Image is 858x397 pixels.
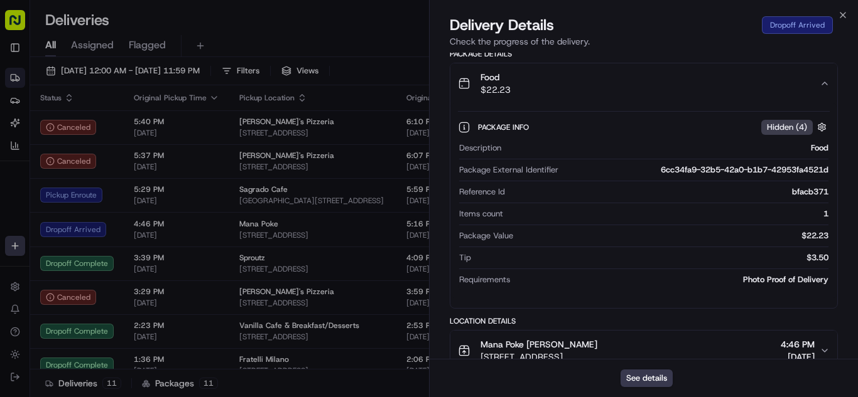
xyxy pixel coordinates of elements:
div: $3.50 [476,252,828,263]
span: Food [481,71,511,83]
div: Food$22.23 [450,103,837,308]
a: Powered byPylon [89,212,152,222]
span: Reference Id [459,186,505,198]
button: Mana Poke [PERSON_NAME][STREET_ADDRESS]4:46 PM[DATE] [450,331,837,371]
span: [STREET_ADDRESS] [481,351,597,363]
div: Photo Proof of Delivery [515,274,828,285]
span: Package Info [478,122,531,132]
span: 4:46 PM [781,338,815,351]
button: Food$22.23 [450,63,837,103]
div: Package Details [450,49,838,59]
span: Items count [459,208,503,220]
span: API Documentation [119,182,202,194]
div: 📗 [13,183,23,193]
div: $22.23 [518,230,828,241]
button: Hidden (4) [761,119,830,135]
span: Mana Poke [PERSON_NAME] [481,338,597,351]
span: Knowledge Base [25,182,96,194]
p: Check the progress of the delivery. [450,35,838,48]
div: Start new chat [43,120,206,132]
div: 6cc34fa9-32b5-42a0-b1b7-42953fa4521d [563,164,828,176]
span: Description [459,142,501,154]
button: Start new chat [214,124,229,139]
div: 1 [508,208,828,220]
div: Food [506,142,828,154]
button: See details [621,369,673,387]
span: $22.23 [481,83,511,96]
p: Welcome 👋 [13,50,229,70]
span: Tip [459,252,471,263]
span: Package External Identifier [459,164,558,176]
span: Package Value [459,230,513,241]
span: Delivery Details [450,15,554,35]
div: We're available if you need us! [43,132,159,142]
input: Clear [33,81,207,94]
img: Nash [13,13,38,38]
div: 💻 [106,183,116,193]
span: Requirements [459,274,510,285]
a: 💻API Documentation [101,177,207,199]
a: 📗Knowledge Base [8,177,101,199]
img: 1736555255976-a54dd68f-1ca7-489b-9aae-adbdc363a1c4 [13,120,35,142]
span: Hidden ( 4 ) [767,122,807,133]
span: [DATE] [781,351,815,363]
div: bfacb371 [510,186,828,198]
span: Pylon [125,213,152,222]
div: Location Details [450,316,838,326]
